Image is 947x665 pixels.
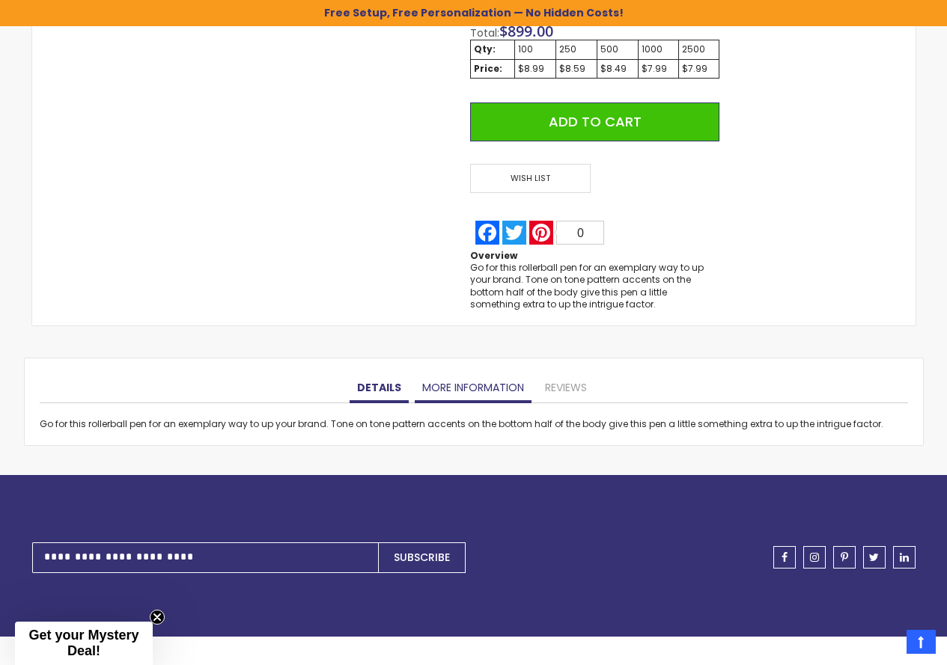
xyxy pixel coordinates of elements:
[528,221,606,245] a: Pinterest0
[600,63,635,75] div: $8.49
[470,249,517,262] strong: Overview
[470,25,499,40] span: Total:
[559,63,594,75] div: $8.59
[518,63,552,75] div: $8.99
[549,112,642,131] span: Add to Cart
[907,630,936,654] a: Top
[841,552,848,563] span: pinterest
[40,418,908,430] div: Go for this rollerball pen for an exemplary way to up your brand. Tone on tone pattern accents on...
[869,552,879,563] span: twitter
[682,43,716,55] div: 2500
[833,546,856,569] a: pinterest
[782,552,788,563] span: facebook
[394,550,450,565] span: Subscribe
[474,221,501,245] a: Facebook
[470,102,719,141] button: Add to Cart
[900,552,909,563] span: linkedin
[559,43,594,55] div: 250
[863,546,886,569] a: twitter
[803,546,826,569] a: instagram
[499,21,553,41] span: $
[577,227,584,239] span: 0
[150,610,165,625] button: Close teaser
[518,43,552,55] div: 100
[350,373,409,403] a: Details
[642,43,675,55] div: 1000
[600,43,635,55] div: 500
[538,373,594,403] a: Reviews
[501,221,528,245] a: Twitter
[474,62,502,75] strong: Price:
[415,373,532,403] a: More Information
[470,164,590,193] span: Wish List
[773,546,796,569] a: facebook
[470,164,594,193] a: Wish List
[474,43,496,55] strong: Qty:
[508,21,553,41] span: 899.00
[893,546,916,569] a: linkedin
[810,552,819,563] span: instagram
[378,542,466,573] button: Subscribe
[642,63,675,75] div: $7.99
[470,262,719,310] div: Go for this rollerball pen for an exemplary way to up your brand. Tone on tone pattern accents on...
[682,63,716,75] div: $7.99
[15,622,153,665] div: Get your Mystery Deal!Close teaser
[28,628,138,658] span: Get your Mystery Deal!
